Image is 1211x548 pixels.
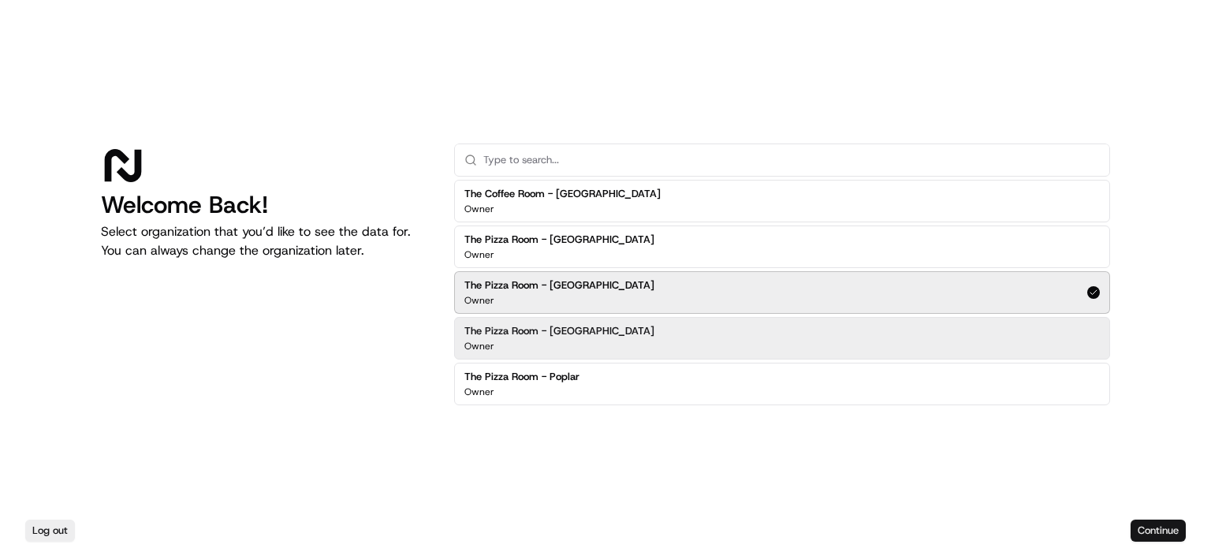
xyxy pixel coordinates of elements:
p: Owner [464,340,494,352]
h1: Welcome Back! [101,191,429,219]
h2: The Coffee Room - [GEOGRAPHIC_DATA] [464,187,661,201]
h2: The Pizza Room - Poplar [464,370,579,384]
h2: The Pizza Room - [GEOGRAPHIC_DATA] [464,233,654,247]
h2: The Pizza Room - [GEOGRAPHIC_DATA] [464,278,654,293]
p: Owner [464,294,494,307]
p: Owner [464,248,494,261]
button: Log out [25,520,75,542]
div: Suggestions [454,177,1110,408]
button: Continue [1131,520,1186,542]
h2: The Pizza Room - [GEOGRAPHIC_DATA] [464,324,654,338]
p: Owner [464,386,494,398]
p: Owner [464,203,494,215]
p: Select organization that you’d like to see the data for. You can always change the organization l... [101,222,429,260]
input: Type to search... [483,144,1100,176]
